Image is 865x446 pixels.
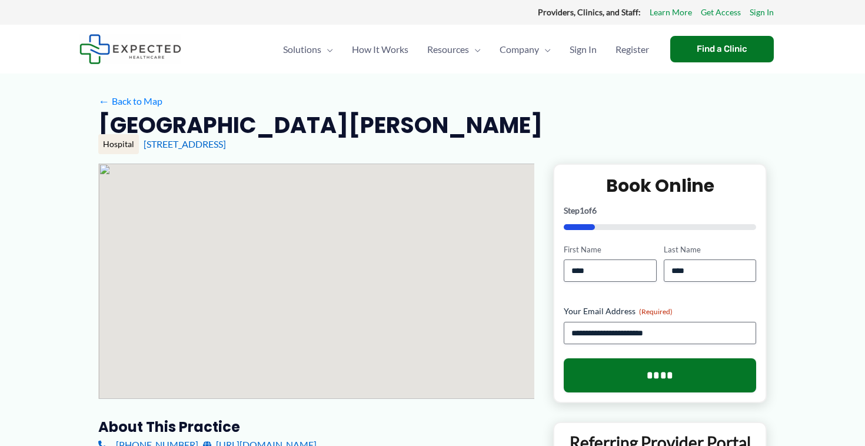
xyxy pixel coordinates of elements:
h2: [GEOGRAPHIC_DATA][PERSON_NAME] [98,111,543,139]
div: [STREET_ADDRESS] [144,138,767,151]
a: How It Works [342,29,418,70]
a: SolutionsMenu Toggle [274,29,342,70]
span: Solutions [283,29,321,70]
label: Your Email Address [564,305,756,317]
a: Sign In [750,5,774,20]
strong: Providers, Clinics, and Staff: [538,7,641,17]
span: Menu Toggle [321,29,333,70]
img: Expected Healthcare Logo - side, dark font, small [79,34,181,64]
span: How It Works [352,29,408,70]
span: Resources [427,29,469,70]
p: Step of [564,207,756,215]
span: 6 [592,205,597,215]
a: Learn More [650,5,692,20]
a: Sign In [560,29,606,70]
span: Sign In [570,29,597,70]
span: Menu Toggle [539,29,551,70]
span: Menu Toggle [469,29,481,70]
nav: Primary Site Navigation [274,29,658,70]
a: Register [606,29,658,70]
span: Register [616,29,649,70]
div: Hospital [98,134,139,154]
a: ←Back to Map [98,92,162,110]
a: ResourcesMenu Toggle [418,29,490,70]
span: (Required) [639,307,673,316]
a: Get Access [701,5,741,20]
label: Last Name [664,244,756,255]
span: ← [98,95,109,106]
h2: Book Online [564,174,756,197]
h3: About this practice [98,418,534,436]
span: 1 [580,205,584,215]
span: Company [500,29,539,70]
label: First Name [564,244,656,255]
a: Find a Clinic [670,36,774,62]
a: CompanyMenu Toggle [490,29,560,70]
